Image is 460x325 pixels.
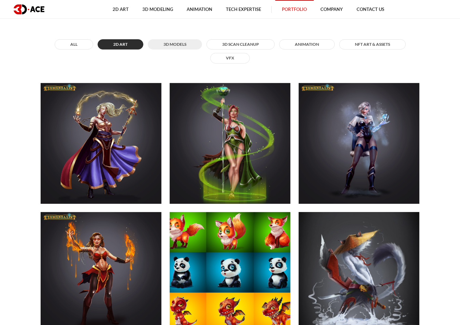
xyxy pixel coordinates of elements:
[14,4,44,14] img: logo dark
[37,79,166,208] a: Elementalist, Storm
[98,39,143,50] button: 2D ART
[210,53,250,63] button: VFX
[55,39,93,50] button: All
[279,39,335,50] button: ANIMATION
[148,39,202,50] button: 3D MODELS
[339,39,406,50] button: NFT art & assets
[294,79,423,208] a: Elementalist, Ice
[206,39,275,50] button: 3D Scan Cleanup
[166,79,294,208] a: Elementalist, Nature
